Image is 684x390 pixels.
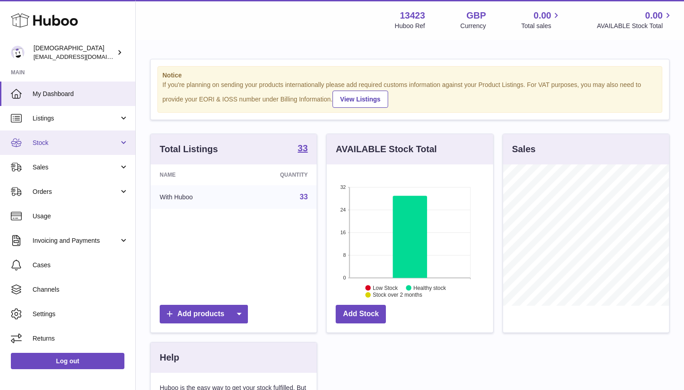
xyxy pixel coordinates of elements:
[160,351,179,364] h3: Help
[332,91,388,108] a: View Listings
[33,334,128,343] span: Returns
[645,10,663,22] span: 0.00
[400,10,425,22] strong: 13423
[33,236,119,245] span: Invoicing and Payments
[336,305,386,323] a: Add Stock
[298,144,308,153] strong: 33
[33,44,115,61] div: [DEMOGRAPHIC_DATA]
[33,310,128,318] span: Settings
[512,143,536,155] h3: Sales
[341,230,346,235] text: 16
[461,22,486,30] div: Currency
[238,164,317,185] th: Quantity
[373,284,398,291] text: Low Stock
[413,284,446,291] text: Healthy stock
[521,10,561,30] a: 0.00 Total sales
[597,10,673,30] a: 0.00 AVAILABLE Stock Total
[160,305,248,323] a: Add products
[33,114,119,123] span: Listings
[160,143,218,155] h3: Total Listings
[343,275,346,280] text: 0
[341,184,346,190] text: 32
[11,353,124,369] a: Log out
[33,139,119,147] span: Stock
[33,261,128,270] span: Cases
[33,53,133,60] span: [EMAIL_ADDRESS][DOMAIN_NAME]
[162,81,657,108] div: If you're planning on sending your products internationally please add required customs informati...
[341,207,346,212] text: 24
[466,10,486,22] strong: GBP
[298,144,308,154] a: 33
[33,90,128,98] span: My Dashboard
[162,71,657,80] strong: Notice
[521,22,561,30] span: Total sales
[11,46,24,59] img: olgazyuz@outlook.com
[33,212,128,221] span: Usage
[151,185,238,209] td: With Huboo
[373,292,422,298] text: Stock over 2 months
[534,10,551,22] span: 0.00
[336,143,437,155] h3: AVAILABLE Stock Total
[33,188,119,196] span: Orders
[33,163,119,172] span: Sales
[300,193,308,201] a: 33
[597,22,673,30] span: AVAILABLE Stock Total
[343,252,346,258] text: 8
[33,285,128,294] span: Channels
[151,164,238,185] th: Name
[395,22,425,30] div: Huboo Ref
